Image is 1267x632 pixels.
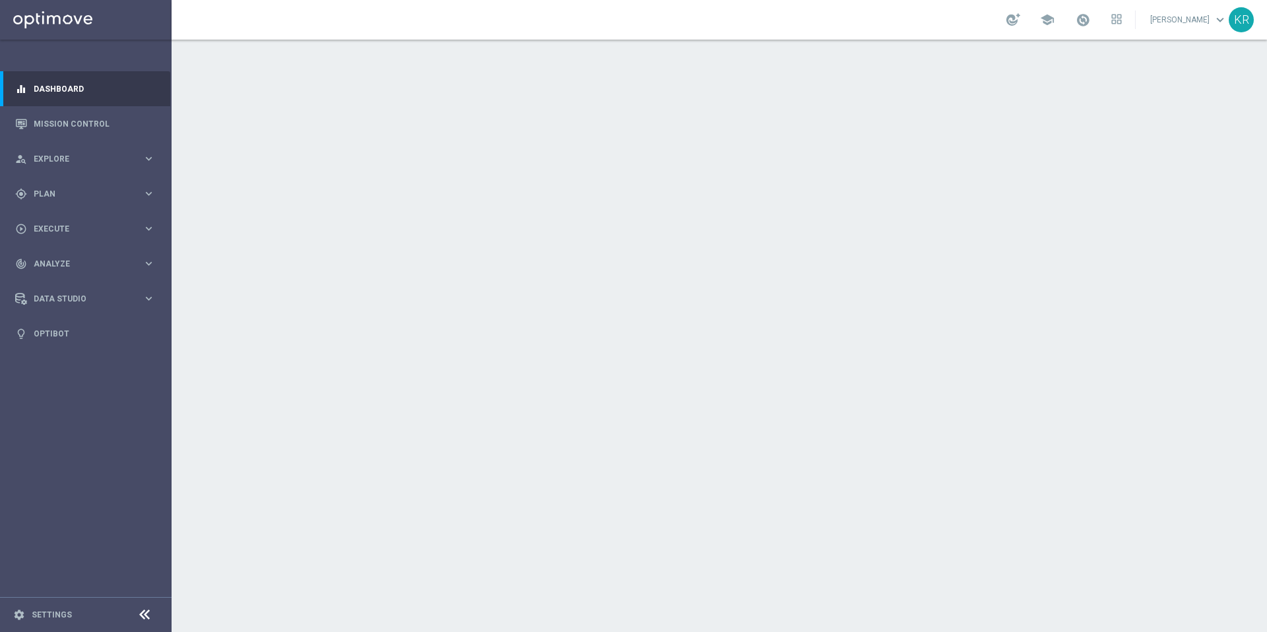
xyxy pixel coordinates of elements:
[34,260,143,268] span: Analyze
[1149,10,1229,30] a: [PERSON_NAME]keyboard_arrow_down
[15,294,156,304] button: Data Studio keyboard_arrow_right
[1229,7,1254,32] div: KR
[34,71,155,106] a: Dashboard
[34,316,155,351] a: Optibot
[15,258,143,270] div: Analyze
[143,257,155,270] i: keyboard_arrow_right
[13,609,25,621] i: settings
[34,295,143,303] span: Data Studio
[34,190,143,198] span: Plan
[15,84,156,94] button: equalizer Dashboard
[34,155,143,163] span: Explore
[15,224,156,234] button: play_circle_outline Execute keyboard_arrow_right
[143,187,155,200] i: keyboard_arrow_right
[32,611,72,619] a: Settings
[15,223,143,235] div: Execute
[15,316,155,351] div: Optibot
[15,188,27,200] i: gps_fixed
[1040,13,1055,27] span: school
[143,152,155,165] i: keyboard_arrow_right
[15,328,27,340] i: lightbulb
[15,189,156,199] button: gps_fixed Plan keyboard_arrow_right
[34,106,155,141] a: Mission Control
[15,71,155,106] div: Dashboard
[15,83,27,95] i: equalizer
[15,259,156,269] button: track_changes Analyze keyboard_arrow_right
[34,225,143,233] span: Execute
[15,153,27,165] i: person_search
[15,153,143,165] div: Explore
[143,222,155,235] i: keyboard_arrow_right
[15,258,27,270] i: track_changes
[15,329,156,339] button: lightbulb Optibot
[15,293,143,305] div: Data Studio
[15,154,156,164] button: person_search Explore keyboard_arrow_right
[1213,13,1227,27] span: keyboard_arrow_down
[15,106,155,141] div: Mission Control
[143,292,155,305] i: keyboard_arrow_right
[15,223,27,235] i: play_circle_outline
[15,119,156,129] button: Mission Control
[15,188,143,200] div: Plan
